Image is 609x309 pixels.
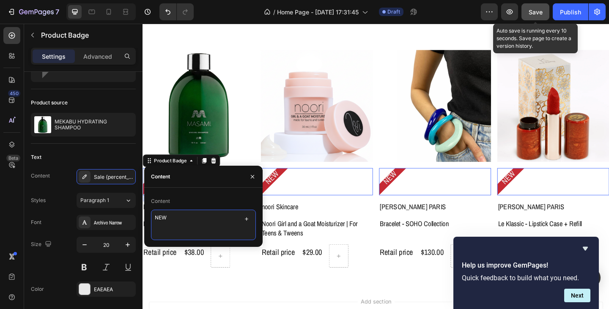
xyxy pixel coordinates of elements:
[80,197,109,204] span: Paragraph 1
[143,24,609,309] iframe: Design area
[529,8,543,16] span: Save
[386,194,507,205] h2: [PERSON_NAME] PARIS
[564,289,590,302] button: Next question
[55,119,132,131] p: MEKABU HYDRATING SHAMPOO
[151,197,170,205] div: Content
[44,240,67,257] div: $38.00
[1,241,37,256] p: Retail price
[387,8,400,16] span: Draft
[129,212,250,233] h2: Noori Girl and a Goat Moisturizer | For Teens & Tweens
[462,243,590,302] div: Help us improve GemPages!
[31,219,41,226] div: Font
[31,197,46,204] div: Styles
[11,145,49,153] div: Product Badge
[462,260,590,271] h2: Help us improve GemPages!
[159,3,194,20] div: Undo/Redo
[129,194,250,205] h2: noori Skincare
[31,99,68,107] div: Product source
[42,52,66,61] p: Settings
[31,172,50,180] div: Content
[253,152,285,183] pre: NEW
[387,241,422,256] p: Retail price
[521,3,549,20] button: Save
[386,29,507,150] a: Le Klassic - Lipstick Case + Refill
[94,286,134,293] div: EAEAEA
[560,8,581,16] div: Publish
[3,3,63,20] button: 7
[257,194,379,205] h2: [PERSON_NAME] PARIS
[173,240,196,257] div: $29.00
[234,298,274,307] span: Add section
[277,8,359,16] span: Home Page - [DATE] 17:31:45
[94,173,134,181] div: Sale {percent_discount} off
[94,219,134,227] div: Archivo Narrow
[257,29,379,150] a: Bracelet - SOHO Collection
[129,241,165,256] p: Retail price
[151,173,170,180] div: Content
[31,239,53,250] div: Size
[55,7,59,17] p: 7
[553,3,588,20] button: Publish
[302,240,328,257] div: $130.00
[31,285,44,293] div: Color
[8,90,20,97] div: 450
[258,241,294,256] p: Retail price
[580,243,590,254] button: Hide survey
[382,152,414,183] pre: NEW
[129,29,250,150] a: Noori Girl and a Goat Moisturizer | For Teens & Tweens
[34,116,51,133] img: product feature img
[125,152,156,183] pre: NEW
[386,212,507,223] h2: Le Klassic - Lipstick Case + Refill
[41,30,132,40] p: Product Badge
[77,193,136,208] button: Paragraph 1
[6,155,20,161] div: Beta
[273,8,275,16] span: /
[257,212,379,223] h2: Bracelet - SOHO Collection
[462,274,590,282] p: Quick feedback to build what you need.
[83,52,112,61] p: Advanced
[430,240,457,257] div: $120.00
[31,153,41,161] div: Text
